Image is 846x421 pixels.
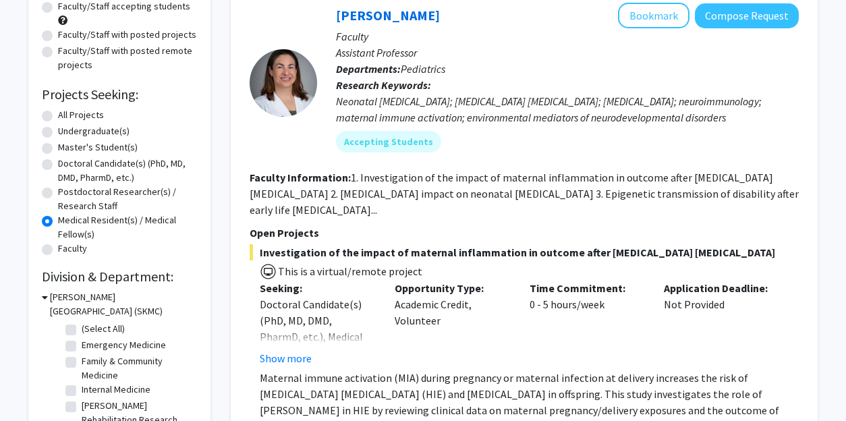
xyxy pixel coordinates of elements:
[385,280,519,366] div: Academic Credit, Volunteer
[260,296,374,377] div: Doctoral Candidate(s) (PhD, MD, DMD, PharmD, etc.), Medical Resident(s) / Medical Fellow(s)
[58,242,87,256] label: Faculty
[82,338,166,352] label: Emergency Medicine
[82,354,194,383] label: Family & Community Medicine
[336,78,431,92] b: Research Keywords:
[618,3,689,28] button: Add Elizabeth Wright-Jin to Bookmarks
[10,360,57,411] iframe: Chat
[336,7,440,24] a: [PERSON_NAME]
[336,93,799,125] div: Neonatal [MEDICAL_DATA]; [MEDICAL_DATA] [MEDICAL_DATA]; [MEDICAL_DATA]; neuroimmunology; maternal...
[50,290,197,318] h3: [PERSON_NAME][GEOGRAPHIC_DATA] (SKMC)
[530,280,644,296] p: Time Commitment:
[260,350,312,366] button: Show more
[250,225,799,241] p: Open Projects
[336,62,401,76] b: Departments:
[519,280,654,366] div: 0 - 5 hours/week
[82,322,125,336] label: (Select All)
[250,244,799,260] span: Investigation of the impact of maternal inflammation in outcome after [MEDICAL_DATA] [MEDICAL_DATA]
[695,3,799,28] button: Compose Request to Elizabeth Wright-Jin
[395,280,509,296] p: Opportunity Type:
[277,264,422,278] span: This is a virtual/remote project
[401,62,445,76] span: Pediatrics
[654,280,789,366] div: Not Provided
[260,280,374,296] p: Seeking:
[336,131,441,152] mat-chip: Accepting Students
[42,269,197,285] h2: Division & Department:
[58,28,196,42] label: Faculty/Staff with posted projects
[58,213,197,242] label: Medical Resident(s) / Medical Fellow(s)
[336,28,799,45] p: Faculty
[58,185,197,213] label: Postdoctoral Researcher(s) / Research Staff
[42,86,197,103] h2: Projects Seeking:
[250,171,799,217] fg-read-more: 1. Investigation of the impact of maternal inflammation in outcome after [MEDICAL_DATA] [MEDICAL_...
[664,280,779,296] p: Application Deadline:
[58,108,104,122] label: All Projects
[58,124,130,138] label: Undergraduate(s)
[58,44,197,72] label: Faculty/Staff with posted remote projects
[58,157,197,185] label: Doctoral Candidate(s) (PhD, MD, DMD, PharmD, etc.)
[58,140,138,155] label: Master's Student(s)
[336,45,799,61] p: Assistant Professor
[82,383,150,397] label: Internal Medicine
[250,171,351,184] b: Faculty Information:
